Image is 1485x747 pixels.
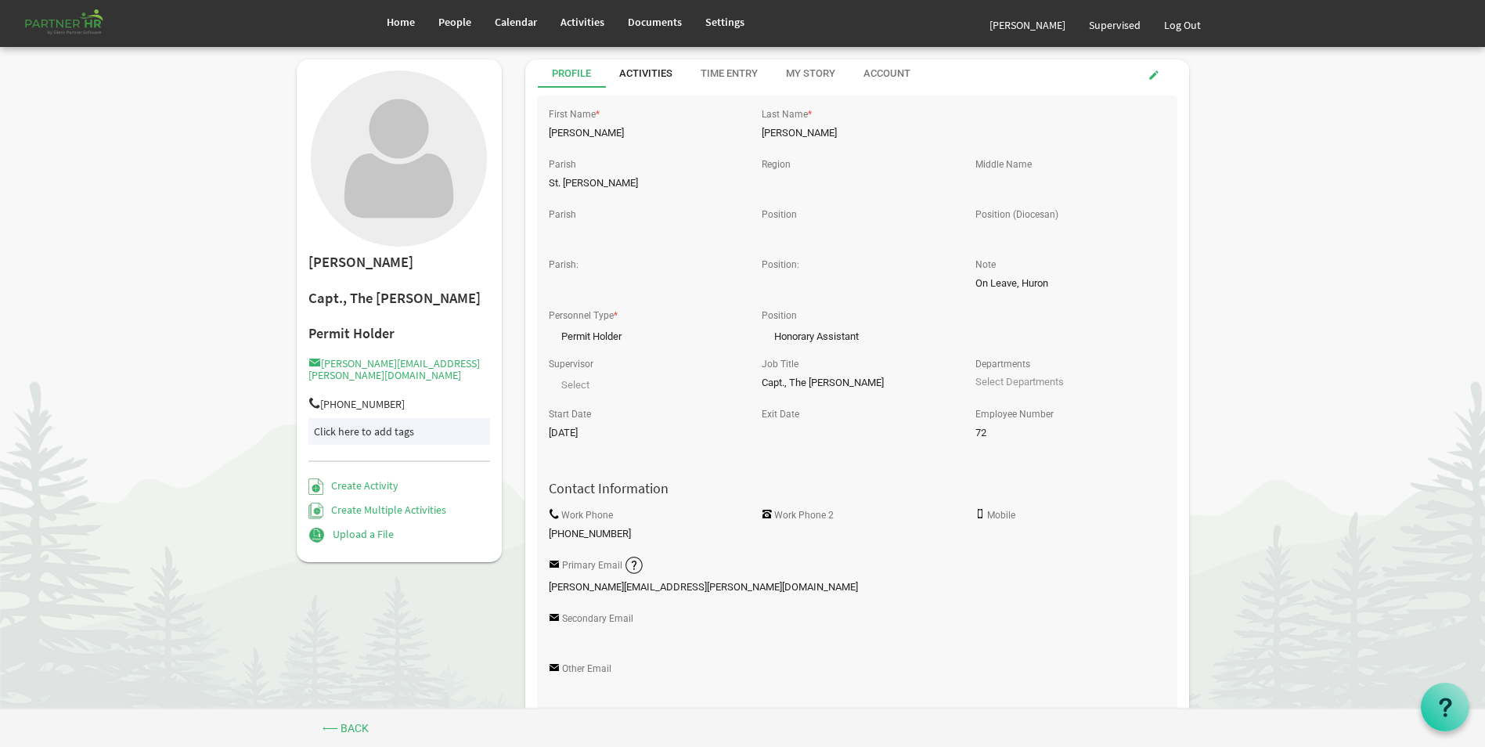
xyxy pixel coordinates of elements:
label: Middle Name [975,160,1032,170]
a: Create Multiple Activities [308,503,447,517]
label: Last Name [762,110,808,120]
h2: Capt., The [PERSON_NAME] [308,290,491,307]
a: Create Activity [308,478,398,493]
label: Personnel Type [549,311,614,321]
div: tab-header [538,60,1202,88]
span: Settings [705,15,744,29]
span: Supervised [1089,18,1141,32]
label: Job Title [762,359,798,370]
label: Exit Date [762,410,799,420]
img: question-sm.png [625,556,644,576]
div: Activities [619,67,672,81]
div: Account [863,67,910,81]
div: Profile [552,67,591,81]
span: Documents [628,15,682,29]
img: Create Multiple Activities [308,503,324,519]
a: [PERSON_NAME][EMAIL_ADDRESS][PERSON_NAME][DOMAIN_NAME] [308,356,480,382]
h5: [PHONE_NUMBER] [308,398,491,410]
label: Parish [549,210,576,220]
label: Note [975,260,996,270]
label: Supervisor [549,359,593,370]
div: Click here to add tags [314,424,485,439]
span: Calendar [495,15,537,29]
label: Other Email [562,664,611,674]
img: Create Activity [308,478,323,495]
label: Work Phone 2 [774,511,834,521]
label: Secondary Email [562,614,633,624]
img: User with no profile picture [311,70,487,247]
label: Start Date [549,410,591,420]
a: Log Out [1152,3,1213,47]
label: First Name [549,110,596,120]
span: People [438,15,471,29]
span: Home [387,15,415,29]
label: Departments [975,359,1030,370]
h4: Contact Information [537,481,1177,496]
span: Activities [560,15,604,29]
label: Position (Diocesan) [975,210,1058,220]
a: Supervised [1077,3,1152,47]
a: Upload a File [308,527,394,541]
label: Position [762,311,797,321]
label: Primary Email [562,561,622,571]
label: Parish: [549,260,579,270]
label: Position: [762,260,799,270]
a: [PERSON_NAME] [978,3,1077,47]
label: Employee Number [975,410,1054,420]
label: Parish [549,160,576,170]
label: Mobile [987,511,1015,521]
h2: [PERSON_NAME] [308,254,491,271]
label: Work Phone [561,511,613,521]
label: Position [762,210,797,220]
div: My Story [786,67,835,81]
div: Time Entry [701,67,758,81]
img: Upload a File [308,527,325,543]
label: Region [762,160,791,170]
h4: Permit Holder [308,326,491,341]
